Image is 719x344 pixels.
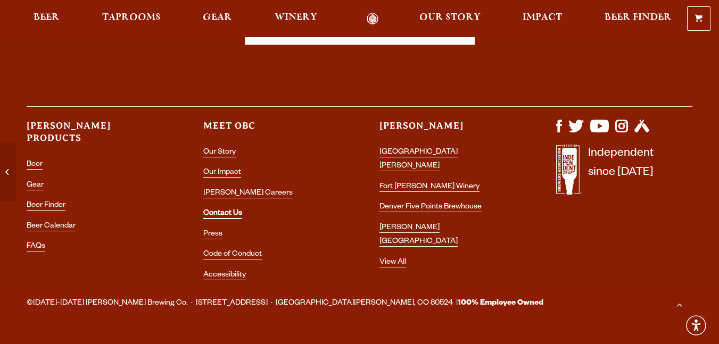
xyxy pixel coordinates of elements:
a: Scroll to top [666,291,692,317]
a: Gear [27,181,44,190]
a: Beer Finder [598,13,679,25]
span: Gear [203,13,232,22]
span: Beer Finder [605,13,672,22]
a: Our Story [412,13,487,25]
a: Beer [27,13,67,25]
strong: 100% Employee Owned [458,299,543,308]
a: Press [203,230,222,239]
a: Our Story [203,148,236,157]
a: [PERSON_NAME] [GEOGRAPHIC_DATA] [379,224,458,247]
a: Beer Calendar [27,222,76,231]
a: Visit us on X (formerly Twitter) [568,127,584,136]
h3: Meet OBC [203,120,340,141]
span: Winery [275,13,317,22]
span: Impact [523,13,562,22]
a: FAQs [27,242,45,251]
a: Taprooms [95,13,168,25]
a: Visit us on Facebook [556,127,562,136]
a: Beer [27,161,43,170]
a: [GEOGRAPHIC_DATA][PERSON_NAME] [379,148,458,171]
a: Visit us on YouTube [590,127,608,136]
a: Fort [PERSON_NAME] Winery [379,183,480,192]
a: Beer Finder [27,202,65,211]
a: Odell Home [353,13,393,25]
span: Our Story [419,13,481,22]
a: Impact [516,13,569,25]
span: Beer [34,13,60,22]
a: Visit us on Instagram [615,127,628,136]
a: Visit us on Untappd [634,127,650,136]
a: Winery [268,13,324,25]
a: View All [379,258,406,267]
a: [PERSON_NAME] Careers [203,189,293,198]
a: Our Impact [203,169,241,178]
p: Independent since [DATE] [588,145,654,200]
h3: [PERSON_NAME] Products [27,120,163,154]
a: Code of Conduct [203,250,262,259]
a: Denver Five Points Brewhouse [379,203,482,212]
span: Taprooms [102,13,161,22]
a: Gear [196,13,239,25]
a: Accessibility [203,271,246,280]
span: ©[DATE]-[DATE] [PERSON_NAME] Brewing Co. · [STREET_ADDRESS] · [GEOGRAPHIC_DATA][PERSON_NAME], CO ... [27,297,543,311]
div: Accessibility Menu [684,314,708,337]
h3: [PERSON_NAME] [379,120,516,141]
a: Contact Us [203,209,242,219]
